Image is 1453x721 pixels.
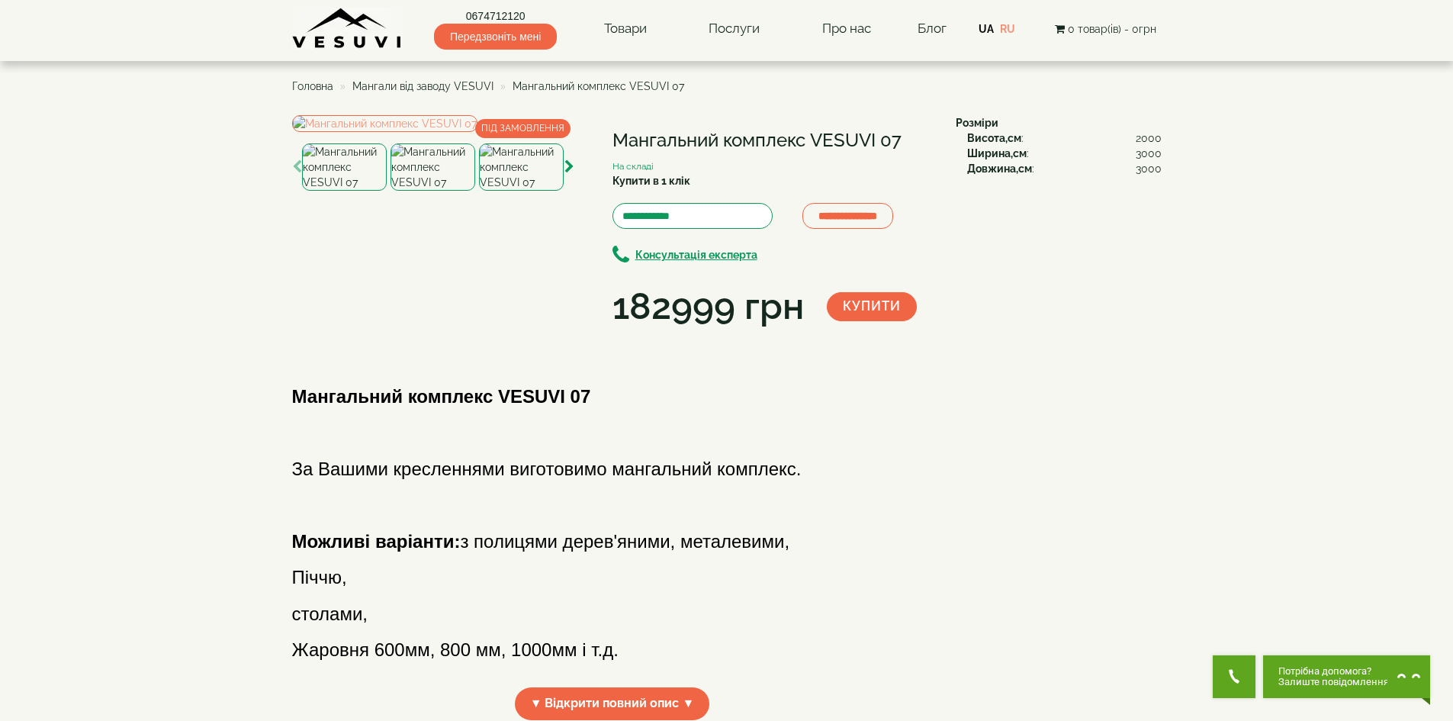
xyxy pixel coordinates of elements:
img: Мангальний комплекс VESUVI 07 [292,115,477,132]
font: За Вашими кресленнями виготовимо мангальний комплекс. [292,459,802,479]
a: RU [1000,23,1015,35]
button: Get Call button [1213,655,1255,698]
span: ▼ Відкрити повний опис ▼ [515,687,710,720]
a: Блог [918,21,947,36]
span: 2000 [1136,130,1162,146]
span: Залиште повідомлення [1278,677,1389,687]
button: Купити [827,292,917,321]
font: Товщина металу 2 мм, 3 мм, 4 мм. [292,676,584,697]
a: Головна [292,80,333,92]
b: Довжина,см [967,163,1032,175]
small: На складі [612,161,654,172]
h1: Мангальний комплекс VESUVI 07 [612,130,933,150]
div: : [967,130,1162,146]
span: ПІД ЗАМОВЛЕННЯ [475,119,571,138]
a: Мангали від заводу VESUVI [352,80,493,92]
font: Піччю, [292,567,347,587]
b: Мангальний комплекс VESUVI 07 [292,386,591,407]
b: Можливі варіанти: [292,531,461,552]
b: Розміри [956,117,998,129]
img: Мангальний комплекс VESUVI 07 [391,143,475,191]
font: Жаровня 600мм, 800 мм, 1000мм і т.д. [292,639,619,660]
label: Купити в 1 клік [612,173,690,188]
font: з полицями дерев'яними, металевими, [292,531,790,552]
button: 0 товар(ів) - 0грн [1050,21,1161,37]
div: : [967,161,1162,176]
img: Мангальний комплекс VESUVI 07 [302,143,387,191]
span: Потрібна допомога? [1278,666,1389,677]
div: : [967,146,1162,161]
img: Завод VESUVI [292,8,403,50]
button: Chat button [1263,655,1430,698]
span: 0 товар(ів) - 0грн [1068,23,1156,35]
span: Мангальний комплекс VESUVI 07 [513,80,684,92]
b: Висота,см [967,132,1021,144]
span: 3000 [1136,161,1162,176]
a: 0674712120 [434,8,557,24]
b: Ширина,см [967,147,1027,159]
img: Мангальний комплекс VESUVI 07 [479,143,564,191]
span: Передзвоніть мені [434,24,557,50]
div: 182999 грн [612,281,804,333]
font: столами, [292,604,368,624]
a: Про нас [807,11,886,47]
a: Товари [589,11,662,47]
span: 3000 [1136,146,1162,161]
a: Послуги [693,11,775,47]
a: UA [979,23,994,35]
b: Консультація експерта [635,249,757,261]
